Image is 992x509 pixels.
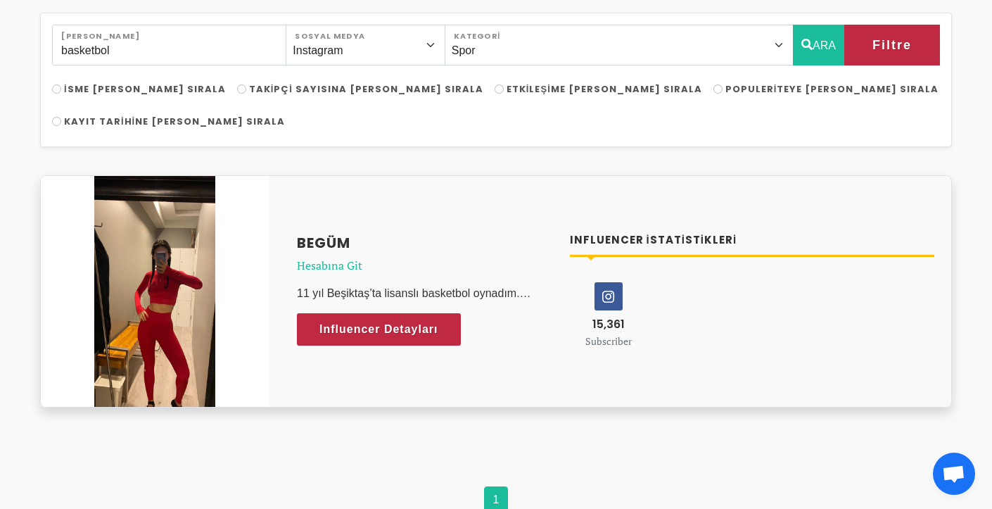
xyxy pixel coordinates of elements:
[585,334,632,348] small: Subscriber
[297,313,461,346] a: Influencer Detayları
[297,257,553,274] span: Hesabına Git
[713,84,723,94] input: Populeriteye [PERSON_NAME] Sırala
[52,117,61,126] input: Kayıt Tarihine [PERSON_NAME] Sırala
[237,84,246,94] input: Takipçi Sayısına [PERSON_NAME] Sırala
[592,316,625,332] span: 15,361
[507,82,702,96] span: Etkileşime [PERSON_NAME] Sırala
[725,82,939,96] span: Populeriteye [PERSON_NAME] Sırala
[570,232,935,249] h4: Influencer İstatistikleri
[933,453,975,495] div: Açık sohbet
[64,115,285,128] span: Kayıt Tarihine [PERSON_NAME] Sırala
[249,82,483,96] span: Takipçi Sayısına [PERSON_NAME] Sırala
[297,232,553,253] a: Begüm
[793,25,844,65] button: ARA
[52,84,61,94] input: İsme [PERSON_NAME] Sırala
[319,319,438,340] span: Influencer Detayları
[297,285,553,302] p: 11 yıl Beşiktaş’ta lisanslı basketbol oynadım. Ondan sonraki sürecim sürekli spor ile haşır neşir...
[495,84,504,94] input: Etkileşime [PERSON_NAME] Sırala
[872,33,912,57] span: Filtre
[52,25,286,65] input: Search..
[64,82,226,96] span: İsme [PERSON_NAME] Sırala
[844,25,940,65] button: Filtre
